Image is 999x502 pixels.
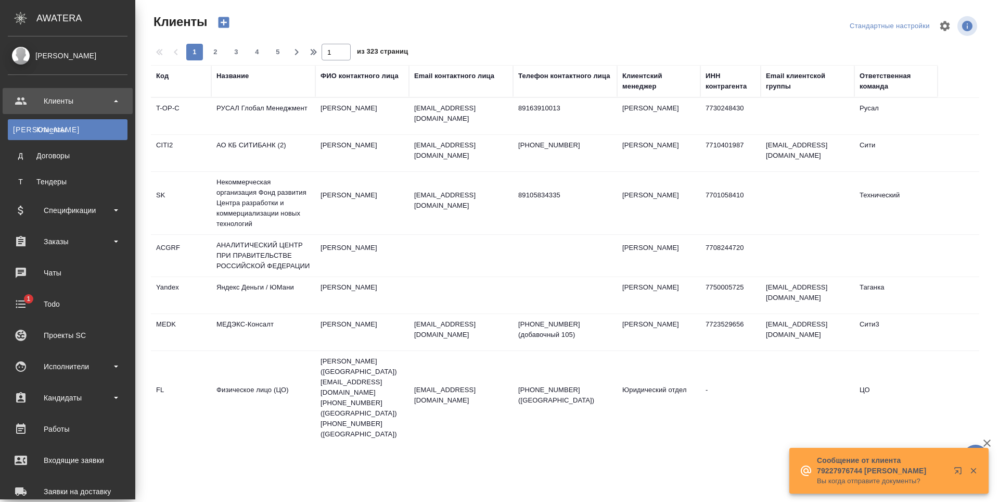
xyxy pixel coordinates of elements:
[617,314,700,350] td: [PERSON_NAME]
[151,237,211,274] td: ACGRF
[20,294,36,304] span: 1
[151,135,211,171] td: CITI2
[817,455,947,476] p: Сообщение от клиента 79227976744 [PERSON_NAME]
[3,447,133,473] a: Входящие заявки
[963,466,984,475] button: Закрыть
[847,18,932,34] div: split button
[518,319,612,340] p: [PHONE_NUMBER] (добавочный 105)
[315,277,409,313] td: [PERSON_NAME]
[617,237,700,274] td: [PERSON_NAME]
[518,140,612,150] p: [PHONE_NUMBER]
[13,150,122,161] div: Договоры
[700,380,761,416] td: -
[947,460,972,485] button: Открыть в новой вкладке
[3,291,133,317] a: 1Todo
[228,44,245,60] button: 3
[854,185,938,221] td: Технический
[761,314,854,350] td: [EMAIL_ADDRESS][DOMAIN_NAME]
[414,190,508,211] p: [EMAIL_ADDRESS][DOMAIN_NAME]
[211,314,315,350] td: МЕДЭКС-Консалт
[8,359,127,374] div: Исполнители
[957,16,979,36] span: Посмотреть информацию
[414,140,508,161] p: [EMAIL_ADDRESS][DOMAIN_NAME]
[151,277,211,313] td: Yandex
[700,135,761,171] td: 7710401987
[3,260,133,286] a: Чаты
[151,14,207,30] span: Клиенты
[518,385,612,406] p: [PHONE_NUMBER] ([GEOGRAPHIC_DATA])
[8,328,127,343] div: Проекты SC
[211,277,315,313] td: Яндекс Деньги / ЮМани
[151,98,211,134] td: T-OP-C
[518,103,612,114] p: 89163910013
[766,71,849,92] div: Email клиентской группы
[8,119,127,140] a: [PERSON_NAME]Клиенты
[207,44,224,60] button: 2
[13,124,122,135] div: Клиенты
[315,351,409,445] td: [PERSON_NAME] ([GEOGRAPHIC_DATA]) [EMAIL_ADDRESS][DOMAIN_NAME] [PHONE_NUMBER] ([GEOGRAPHIC_DATA])...
[932,14,957,39] span: Настроить таблицу
[414,103,508,124] p: [EMAIL_ADDRESS][DOMAIN_NAME]
[854,135,938,171] td: Сити
[270,47,286,57] span: 5
[8,484,127,499] div: Заявки на доставку
[211,380,315,416] td: Физическое лицо (ЦО)
[211,135,315,171] td: АО КБ СИТИБАНК (2)
[761,135,854,171] td: [EMAIL_ADDRESS][DOMAIN_NAME]
[8,390,127,406] div: Кандидаты
[518,71,610,81] div: Телефон контактного лица
[216,71,249,81] div: Название
[854,314,938,350] td: Сити3
[8,265,127,281] div: Чаты
[700,237,761,274] td: 7708244720
[817,476,947,486] p: Вы когда отправите документы?
[228,47,245,57] span: 3
[854,98,938,134] td: Русал
[3,416,133,442] a: Работы
[414,385,508,406] p: [EMAIL_ADDRESS][DOMAIN_NAME]
[36,8,135,29] div: AWATERA
[8,171,127,192] a: ТТендеры
[315,98,409,134] td: [PERSON_NAME]
[13,177,122,187] div: Тендеры
[8,234,127,249] div: Заказы
[617,185,700,221] td: [PERSON_NAME]
[8,145,127,166] a: ДДоговоры
[315,185,409,221] td: [PERSON_NAME]
[700,277,761,313] td: 7750005725
[617,380,700,416] td: Юридический отдел
[414,319,508,340] p: [EMAIL_ADDRESS][DOMAIN_NAME]
[963,445,989,471] button: 🙏
[854,277,938,313] td: Таганка
[249,47,265,57] span: 4
[151,314,211,350] td: MEDK
[211,98,315,134] td: РУСАЛ Глобал Менеджмент
[211,235,315,277] td: АНАЛИТИЧЕСКИЙ ЦЕНТР ПРИ ПРАВИТЕЛЬСТВЕ РОССИЙСКОЙ ФЕДЕРАЦИИ
[151,185,211,221] td: SK
[617,277,700,313] td: [PERSON_NAME]
[151,380,211,416] td: FL
[622,71,695,92] div: Клиентский менеджер
[854,380,938,416] td: ЦО
[8,421,127,437] div: Работы
[414,71,494,81] div: Email контактного лица
[321,71,399,81] div: ФИО контактного лица
[8,93,127,109] div: Клиенты
[249,44,265,60] button: 4
[3,322,133,348] a: Проекты SC
[8,50,127,61] div: [PERSON_NAME]
[761,277,854,313] td: [EMAIL_ADDRESS][DOMAIN_NAME]
[315,135,409,171] td: [PERSON_NAME]
[315,237,409,274] td: [PERSON_NAME]
[315,314,409,350] td: [PERSON_NAME]
[207,47,224,57] span: 2
[156,71,169,81] div: Код
[700,185,761,221] td: 7701058410
[357,45,408,60] span: из 323 страниц
[211,14,236,31] button: Создать
[706,71,755,92] div: ИНН контрагента
[211,172,315,234] td: Некоммерческая организация Фонд развития Центра разработки и коммерциализации новых технологий
[8,453,127,468] div: Входящие заявки
[8,296,127,312] div: Todo
[270,44,286,60] button: 5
